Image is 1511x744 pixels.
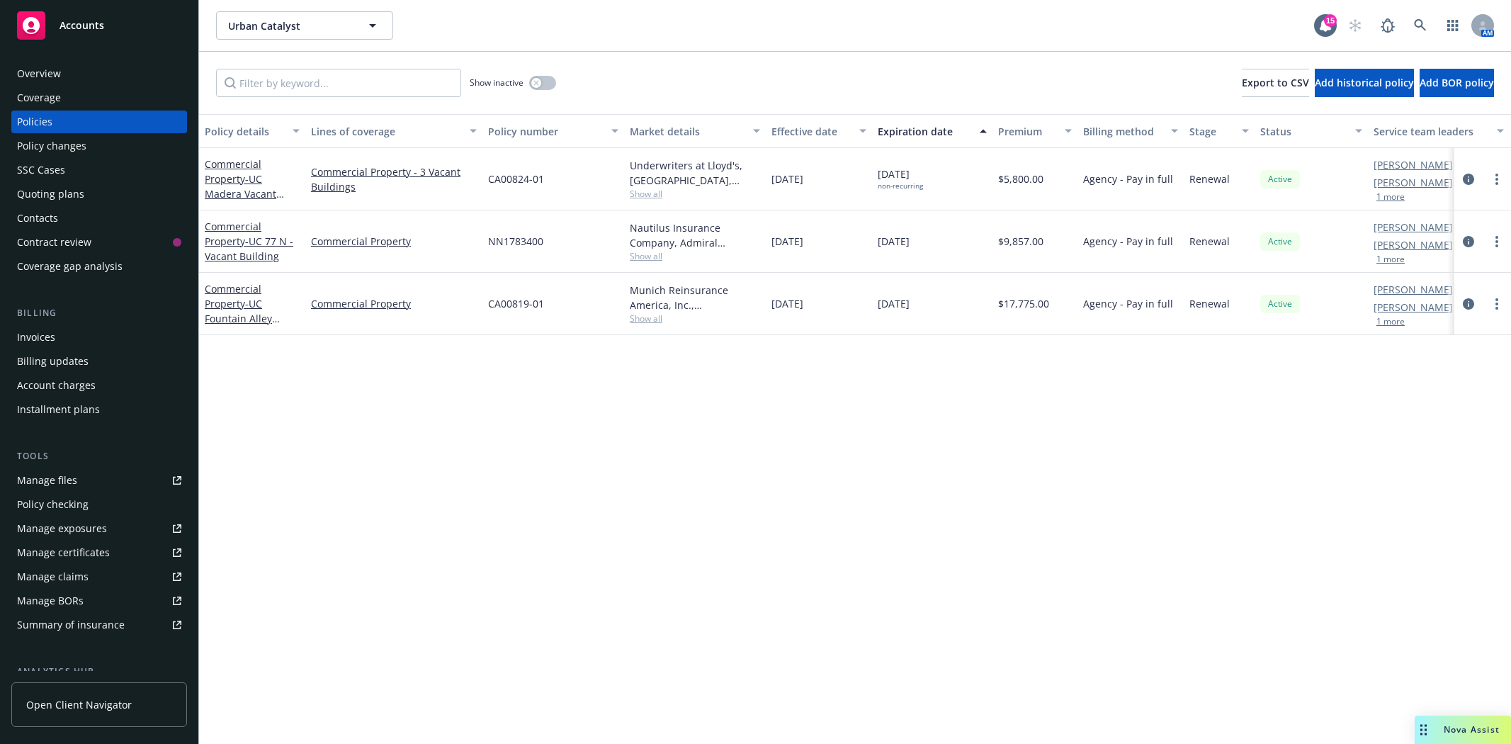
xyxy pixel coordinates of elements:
[17,565,89,588] div: Manage claims
[1266,235,1294,248] span: Active
[630,250,760,262] span: Show all
[1083,171,1173,186] span: Agency - Pay in full
[11,565,187,588] a: Manage claims
[1189,234,1230,249] span: Renewal
[1460,233,1477,250] a: circleInformation
[17,159,65,181] div: SSC Cases
[1374,124,1488,139] div: Service team leaders
[771,296,803,311] span: [DATE]
[11,86,187,109] a: Coverage
[1376,255,1405,264] button: 1 more
[998,171,1043,186] span: $5,800.00
[1415,716,1432,744] div: Drag to move
[11,326,187,349] a: Invoices
[311,296,477,311] a: Commercial Property
[998,234,1043,249] span: $9,857.00
[17,541,110,564] div: Manage certificates
[998,296,1049,311] span: $17,775.00
[1488,171,1505,188] a: more
[305,114,482,148] button: Lines of coverage
[205,297,297,355] span: - UC Fountain Alley Owner LLC - Vacant Building
[205,172,284,215] span: - UC Madera Vacant Building
[992,114,1077,148] button: Premium
[878,181,923,191] div: non-recurring
[1242,76,1309,89] span: Export to CSV
[17,614,125,636] div: Summary of insurance
[1374,300,1453,315] a: [PERSON_NAME]
[11,517,187,540] a: Manage exposures
[17,590,84,612] div: Manage BORs
[11,6,187,45] a: Accounts
[1315,69,1414,97] button: Add historical policy
[11,159,187,181] a: SSC Cases
[1415,716,1511,744] button: Nova Assist
[17,350,89,373] div: Billing updates
[11,135,187,157] a: Policy changes
[771,234,803,249] span: [DATE]
[771,124,851,139] div: Effective date
[1324,14,1337,27] div: 15
[470,77,524,89] span: Show inactive
[1488,295,1505,312] a: more
[1420,76,1494,89] span: Add BOR policy
[17,517,107,540] div: Manage exposures
[1189,124,1233,139] div: Stage
[1439,11,1467,40] a: Switch app
[1374,282,1453,297] a: [PERSON_NAME]
[1242,69,1309,97] button: Export to CSV
[1077,114,1184,148] button: Billing method
[11,614,187,636] a: Summary of insurance
[17,111,52,133] div: Policies
[17,493,89,516] div: Policy checking
[11,541,187,564] a: Manage certificates
[1460,171,1477,188] a: circleInformation
[17,207,58,230] div: Contacts
[311,124,461,139] div: Lines of coverage
[878,234,910,249] span: [DATE]
[482,114,624,148] button: Policy number
[17,255,123,278] div: Coverage gap analysis
[630,188,760,200] span: Show all
[488,171,544,186] span: CA00824-01
[1083,234,1173,249] span: Agency - Pay in full
[311,164,477,194] a: Commercial Property - 3 Vacant Buildings
[228,18,351,33] span: Urban Catalyst
[26,697,132,712] span: Open Client Navigator
[60,20,104,31] span: Accounts
[11,255,187,278] a: Coverage gap analysis
[17,183,84,205] div: Quoting plans
[17,469,77,492] div: Manage files
[11,493,187,516] a: Policy checking
[1374,237,1453,252] a: [PERSON_NAME]
[1368,114,1510,148] button: Service team leaders
[11,590,187,612] a: Manage BORs
[11,231,187,254] a: Contract review
[1255,114,1368,148] button: Status
[1260,124,1347,139] div: Status
[630,312,760,325] span: Show all
[1406,11,1434,40] a: Search
[199,114,305,148] button: Policy details
[630,124,745,139] div: Market details
[1374,175,1453,190] a: [PERSON_NAME]
[11,665,187,679] div: Analytics hub
[488,296,544,311] span: CA00819-01
[998,124,1056,139] div: Premium
[1376,193,1405,201] button: 1 more
[17,231,91,254] div: Contract review
[216,11,393,40] button: Urban Catalyst
[872,114,992,148] button: Expiration date
[1420,69,1494,97] button: Add BOR policy
[624,114,766,148] button: Market details
[17,374,96,397] div: Account charges
[205,220,293,263] a: Commercial Property
[11,183,187,205] a: Quoting plans
[1189,296,1230,311] span: Renewal
[488,124,603,139] div: Policy number
[17,398,100,421] div: Installment plans
[1266,173,1294,186] span: Active
[1083,124,1162,139] div: Billing method
[1315,76,1414,89] span: Add historical policy
[1184,114,1255,148] button: Stage
[11,62,187,85] a: Overview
